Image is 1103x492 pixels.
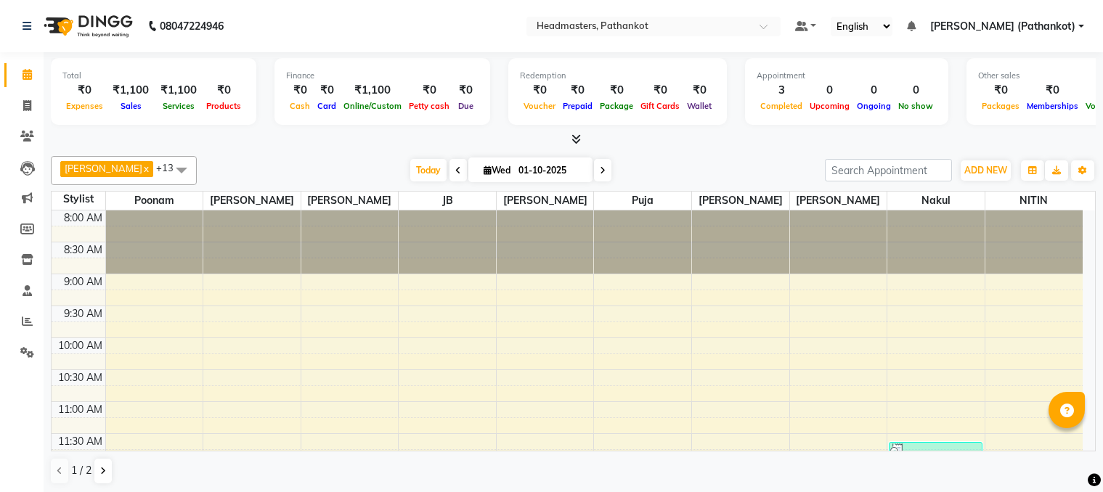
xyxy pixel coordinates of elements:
[985,192,1083,210] span: NITIN
[520,70,715,82] div: Redemption
[853,82,895,99] div: 0
[497,192,594,210] span: [PERSON_NAME]
[514,160,587,181] input: 2025-10-01
[683,101,715,111] span: Wallet
[61,242,105,258] div: 8:30 AM
[55,370,105,385] div: 10:30 AM
[757,101,806,111] span: Completed
[480,165,514,176] span: Wed
[887,192,985,210] span: nakul
[637,101,683,111] span: Gift Cards
[637,82,683,99] div: ₹0
[596,82,637,99] div: ₹0
[314,82,340,99] div: ₹0
[405,82,453,99] div: ₹0
[1023,82,1082,99] div: ₹0
[596,101,637,111] span: Package
[55,434,105,449] div: 11:30 AM
[559,101,596,111] span: Prepaid
[71,463,91,478] span: 1 / 2
[203,82,245,99] div: ₹0
[203,192,301,210] span: [PERSON_NAME]
[314,101,340,111] span: Card
[55,338,105,353] div: 10:00 AM
[825,159,952,181] input: Search Appointment
[1023,101,1082,111] span: Memberships
[37,6,137,46] img: logo
[142,163,149,174] a: x
[155,82,203,99] div: ₹1,100
[159,101,198,111] span: Services
[301,192,399,210] span: [PERSON_NAME]
[61,274,105,290] div: 9:00 AM
[117,101,145,111] span: Sales
[52,192,105,207] div: Stylist
[107,82,155,99] div: ₹1,100
[683,82,715,99] div: ₹0
[286,70,479,82] div: Finance
[520,101,559,111] span: Voucher
[559,82,596,99] div: ₹0
[410,159,447,181] span: Today
[930,19,1075,34] span: [PERSON_NAME] (Pathankot)
[203,101,245,111] span: Products
[520,82,559,99] div: ₹0
[62,70,245,82] div: Total
[895,82,937,99] div: 0
[399,192,496,210] span: JB
[65,163,142,174] span: [PERSON_NAME]
[455,101,477,111] span: Due
[757,82,806,99] div: 3
[806,101,853,111] span: Upcoming
[286,101,314,111] span: Cash
[61,306,105,321] div: 9:30 AM
[405,101,453,111] span: Petty cash
[160,6,224,46] b: 08047224946
[978,82,1023,99] div: ₹0
[594,192,691,210] span: puja
[62,82,107,99] div: ₹0
[106,192,203,210] span: Poonam
[757,70,937,82] div: Appointment
[61,210,105,226] div: 8:00 AM
[156,162,184,173] span: +13
[340,82,405,99] div: ₹1,100
[286,82,314,99] div: ₹0
[340,101,405,111] span: Online/Custom
[853,101,895,111] span: Ongoing
[790,192,887,210] span: [PERSON_NAME]
[453,82,479,99] div: ₹0
[806,82,853,99] div: 0
[961,160,1011,181] button: ADD NEW
[55,402,105,417] div: 11:00 AM
[692,192,789,210] span: [PERSON_NAME]
[895,101,937,111] span: No show
[978,101,1023,111] span: Packages
[62,101,107,111] span: Expenses
[964,165,1007,176] span: ADD NEW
